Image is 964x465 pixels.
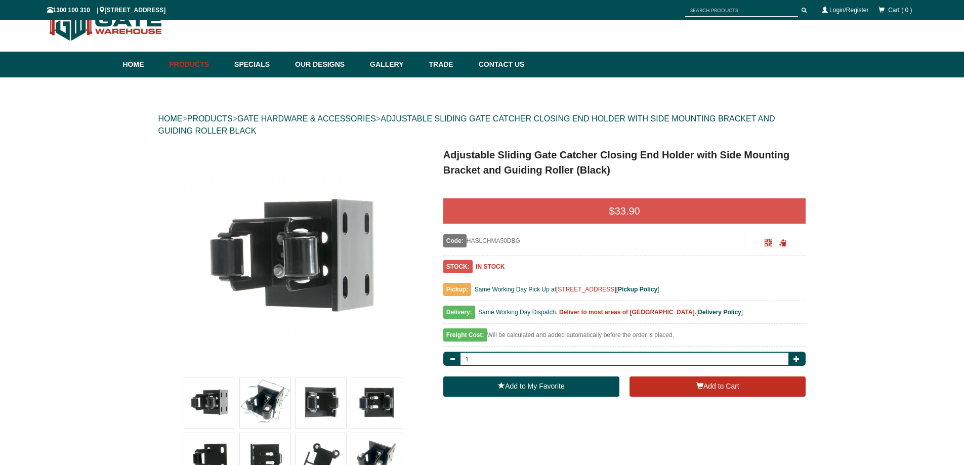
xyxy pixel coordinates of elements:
a: Gallery [365,52,424,77]
img: Adjustable Sliding Gate Catcher Closing End Holder with Side Mounting Bracket and Guiding Roller ... [184,377,235,428]
span: Delivery: [443,306,475,319]
a: Trade [424,52,473,77]
a: [STREET_ADDRESS] [556,286,616,293]
div: HASLCHMA50DBG [443,234,745,247]
img: Adjustable Sliding Gate Catcher Closing End Holder with Side Mounting Bracket and Guiding Roller ... [240,377,290,428]
img: Adjustable Sliding Gate Catcher Closing End Holder with Side Mounting Bracket and Guiding Roller ... [351,377,402,428]
a: Login/Register [829,7,868,14]
span: Same Working Day Dispatch. [478,309,558,316]
span: Freight Cost: [443,328,487,342]
span: 1300 100 310 | [STREET_ADDRESS] [47,7,166,14]
span: Pickup: [443,283,471,296]
a: Add to My Favorite [443,376,619,397]
img: Adjustable Sliding Gate Catcher Closing End Holder with Side Mounting Bracket and Guiding Roller ... [296,377,346,428]
a: Our Designs [290,52,365,77]
div: $ [443,198,806,224]
span: Code: [443,234,467,247]
div: [ ] [443,306,806,324]
a: Contact Us [474,52,525,77]
b: IN STOCK [476,263,505,270]
span: Same Working Day Pick Up at [ ] [475,286,659,293]
img: Adjustable Sliding Gate Catcher Closing End Holder with Side Mounting Bracket and Guiding Roller ... [182,147,404,370]
a: Pickup Policy [618,286,657,293]
a: Adjustable Sliding Gate Catcher Closing End Holder with Side Mounting Bracket and Guiding Roller ... [159,147,427,370]
span: Cart ( 0 ) [888,7,912,14]
a: PRODUCTS [187,114,233,123]
span: STOCK: [443,260,473,273]
button: Add to Cart [630,376,806,397]
h1: Adjustable Sliding Gate Catcher Closing End Holder with Side Mounting Bracket and Guiding Roller ... [443,147,806,178]
div: Will be calculated and added automatically before the order is placed. [443,329,806,347]
a: HOME [158,114,183,123]
input: SEARCH PRODUCTS [685,4,798,17]
a: GATE HARDWARE & ACCESSORIES [237,114,376,123]
b: Deliver to most areas of [GEOGRAPHIC_DATA]. [559,309,696,316]
a: Specials [229,52,290,77]
a: Products [164,52,230,77]
a: Delivery Policy [698,309,741,316]
a: ADJUSTABLE SLIDING GATE CATCHER CLOSING END HOLDER WITH SIDE MOUNTING BRACKET AND GUIDING ROLLER ... [158,114,775,135]
div: > > > [158,103,806,147]
span: 33.90 [615,205,640,217]
iframe: LiveChat chat widget [762,194,964,430]
a: Home [123,52,164,77]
